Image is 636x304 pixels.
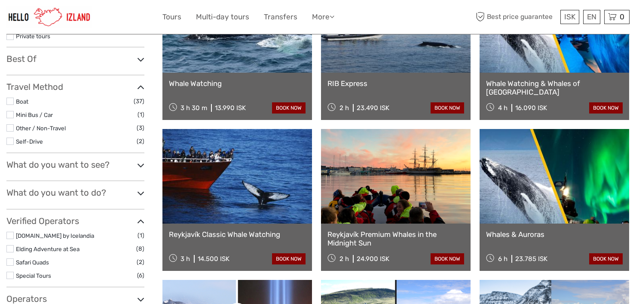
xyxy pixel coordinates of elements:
span: Best price guarantee [474,10,559,24]
img: 1270-cead85dc-23af-4572-be81-b346f9cd5751_logo_small.jpg [6,6,92,28]
div: 13.990 ISK [215,104,246,112]
a: Self-Drive [16,138,43,145]
a: book now [272,253,306,264]
span: ISK [564,12,575,21]
a: Whale Watching & Whales of [GEOGRAPHIC_DATA] [486,79,623,97]
a: book now [431,102,464,114]
span: (6) [137,270,144,280]
span: (1) [138,110,144,120]
a: book now [272,102,306,114]
span: (37) [134,96,144,106]
span: 6 h [498,255,508,263]
span: (1) [138,230,144,240]
a: Safari Quads [16,259,49,266]
div: 23.490 ISK [357,104,389,112]
span: 0 [618,12,626,21]
a: Reykjavík Classic Whale Watching [169,230,306,239]
a: Multi-day tours [196,11,249,23]
h3: What do you want to do? [6,187,144,198]
h3: Operators [6,294,144,304]
a: Whales & Auroras [486,230,623,239]
a: RIB Express [327,79,464,88]
a: Mini Bus / Car [16,111,53,118]
span: 4 h [498,104,508,112]
a: [DOMAIN_NAME] by Icelandia [16,232,94,239]
a: Elding Adventure at Sea [16,246,79,252]
span: 2 h [339,104,349,112]
a: Private tours [16,33,50,40]
a: book now [589,253,623,264]
a: Transfers [264,11,297,23]
div: EN [583,10,600,24]
div: 14.500 ISK [198,255,229,263]
div: 24.900 ISK [357,255,389,263]
span: (2) [137,136,144,146]
span: 2 h [339,255,349,263]
a: Special Tours [16,272,51,279]
a: Reykjavík Premium Whales in the Midnight Sun [327,230,464,248]
a: Whale Watching [169,79,306,88]
span: 3 h [180,255,190,263]
a: Tours [162,11,181,23]
span: (3) [137,123,144,133]
div: 16.090 ISK [515,104,547,112]
h3: Verified Operators [6,216,144,226]
div: 23.785 ISK [515,255,547,263]
a: Boat [16,98,28,105]
a: More [312,11,334,23]
span: (2) [137,257,144,267]
h3: Best Of [6,54,144,64]
span: 3 h 30 m [180,104,207,112]
a: book now [431,253,464,264]
span: (8) [136,244,144,254]
h3: What do you want to see? [6,160,144,170]
a: Other / Non-Travel [16,125,66,132]
a: book now [589,102,623,114]
h3: Travel Method [6,82,144,92]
